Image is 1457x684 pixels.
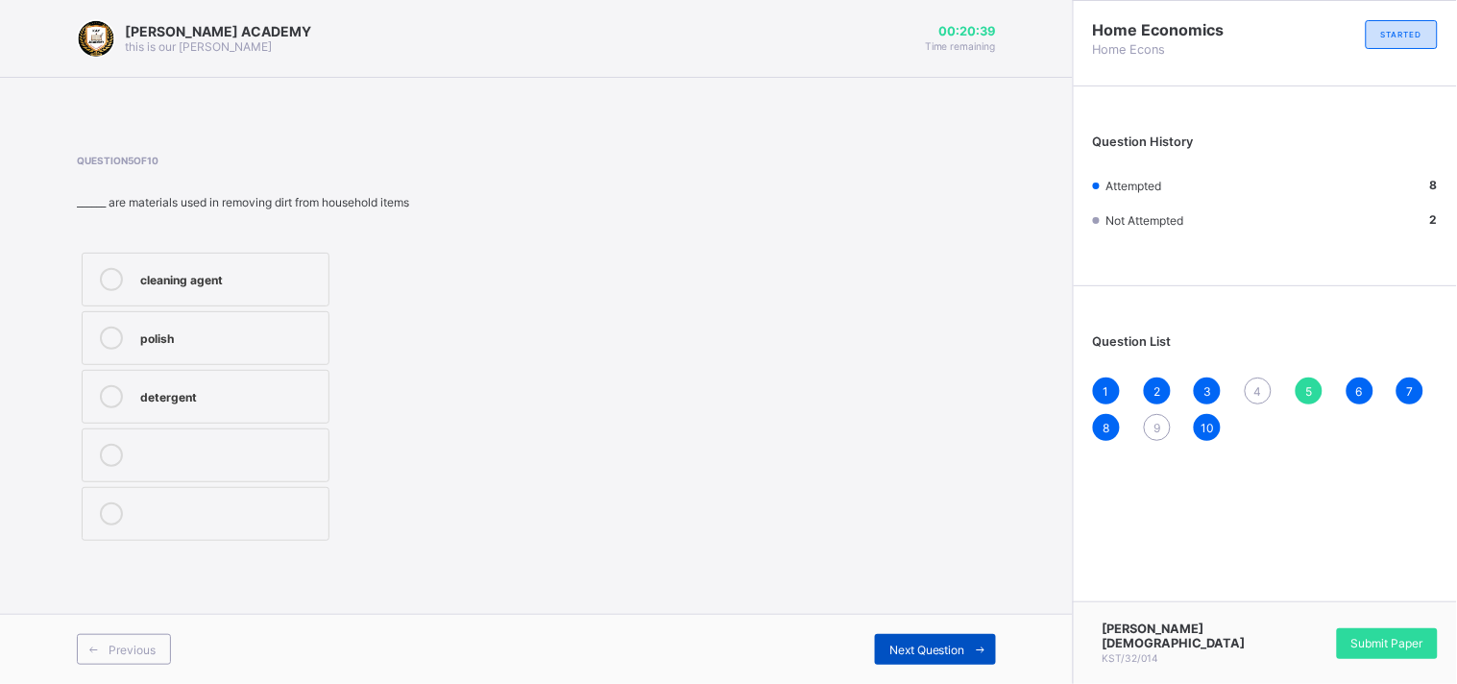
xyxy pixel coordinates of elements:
b: 8 [1430,178,1438,192]
span: 8 [1104,421,1110,435]
div: cleaning agent [140,268,319,287]
span: KST/32/014 [1103,652,1159,664]
span: Attempted [1105,179,1161,193]
div: ______ are materials used in removing dirt from household items [77,195,506,209]
div: detergent [140,385,319,404]
span: Question 5 of 10 [77,155,506,166]
span: 00:20:39 [925,24,996,38]
span: 4 [1254,384,1262,399]
div: polish [140,327,319,346]
span: Time remaining [925,40,996,52]
span: Next Question [889,643,965,657]
span: this is our [PERSON_NAME] [125,39,272,54]
span: Question History [1093,134,1194,149]
span: 1 [1104,384,1109,399]
span: Question List [1093,334,1172,349]
span: 7 [1407,384,1414,399]
b: 2 [1430,212,1438,227]
span: 6 [1356,384,1363,399]
span: Previous [109,643,156,657]
span: Home Economics [1093,20,1266,39]
span: 3 [1203,384,1211,399]
span: Home Econs [1093,42,1266,57]
span: 5 [1305,384,1312,399]
span: STARTED [1381,30,1422,39]
span: 2 [1153,384,1160,399]
span: [PERSON_NAME][DEMOGRAPHIC_DATA] [1103,622,1266,650]
span: [PERSON_NAME] ACADEMY [125,23,311,39]
span: Not Attempted [1105,213,1183,228]
span: 10 [1201,421,1214,435]
span: Submit Paper [1351,636,1423,650]
span: 9 [1153,421,1160,435]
